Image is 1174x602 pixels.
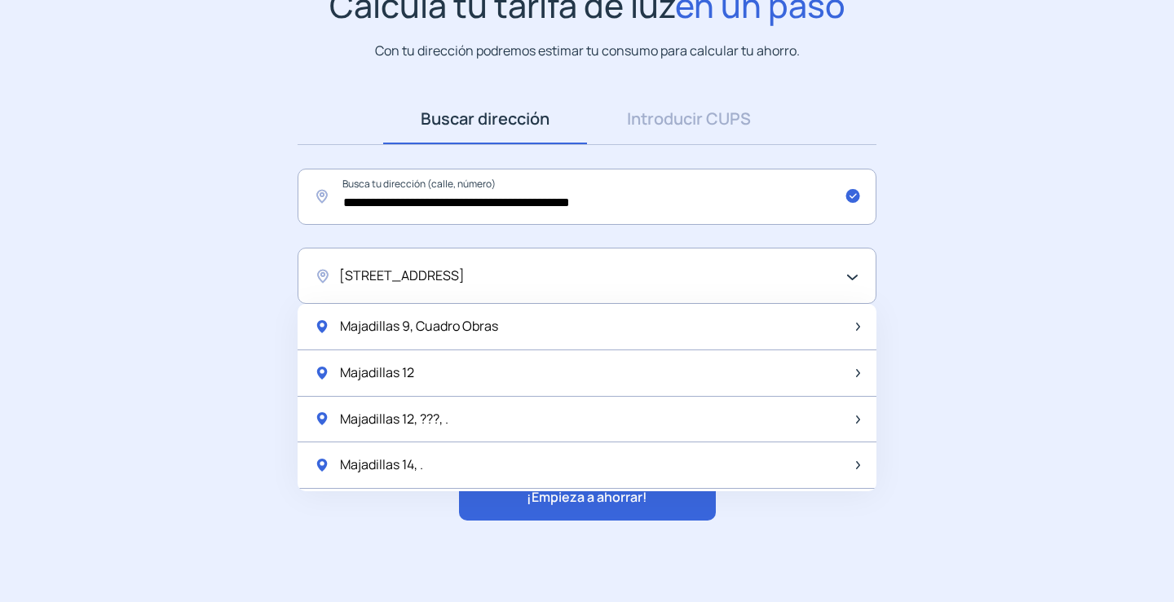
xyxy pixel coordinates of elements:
[314,319,330,335] img: location-pin-green.svg
[340,409,448,430] span: Majadillas 12, ???, .
[340,455,423,476] span: Majadillas 14, .
[340,363,414,384] span: Majadillas 12
[314,411,330,427] img: location-pin-green.svg
[339,266,465,287] span: [STREET_ADDRESS]
[375,41,800,61] p: Con tu dirección podremos estimar tu consumo para calcular tu ahorro.
[383,94,587,144] a: Buscar dirección
[587,94,791,144] a: Introducir CUPS
[856,323,860,331] img: arrow-next-item.svg
[856,461,860,469] img: arrow-next-item.svg
[856,369,860,377] img: arrow-next-item.svg
[314,457,330,473] img: location-pin-green.svg
[314,365,330,381] img: location-pin-green.svg
[527,487,647,508] span: ¡Empieza a ahorrar!
[340,316,498,337] span: Majadillas 9, Cuadro Obras
[856,415,860,424] img: arrow-next-item.svg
